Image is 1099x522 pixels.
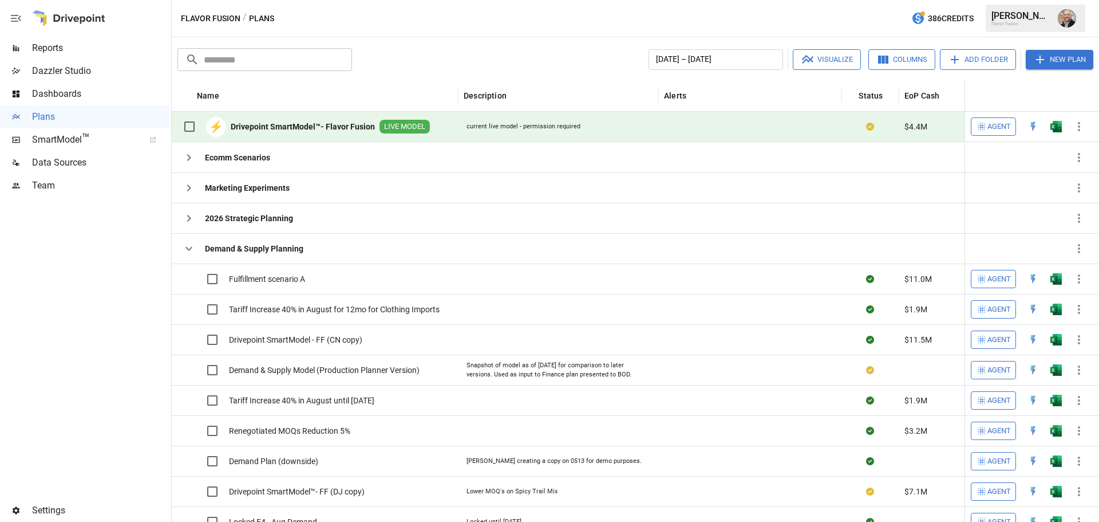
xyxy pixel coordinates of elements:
[1050,304,1062,315] div: Open in Excel
[1027,364,1039,376] div: Open in Quick Edit
[1050,334,1062,346] img: excel-icon.76473adf.svg
[987,333,1011,347] span: Agent
[1026,50,1093,69] button: New Plan
[229,425,350,437] span: Renegotiated MOQs Reduction 5%
[1050,456,1062,467] img: excel-icon.76473adf.svg
[971,117,1016,136] button: Agent
[32,87,169,101] span: Dashboards
[243,11,247,26] div: /
[866,121,874,132] div: Your plan has changes in Excel that are not reflected in the Drivepoint Data Warehouse, select "S...
[467,457,642,466] div: [PERSON_NAME] creating a copy on 0513 for demo purposes.
[904,334,932,346] span: $11.5M
[181,11,240,26] button: Flavor Fusion
[32,41,169,55] span: Reports
[971,300,1016,319] button: Agent
[866,425,874,437] div: Sync complete
[1027,273,1039,285] div: Open in Quick Edit
[1050,395,1062,406] div: Open in Excel
[32,110,169,124] span: Plans
[231,121,375,132] b: Drivepoint SmartModel™- Flavor Fusion
[904,395,927,406] span: $1.9M
[866,273,874,285] div: Sync complete
[1050,121,1062,132] div: Open in Excel
[987,120,1011,134] span: Agent
[904,304,927,315] span: $1.9M
[229,486,365,497] span: Drivepoint SmartModel™- FF (DJ copy)
[32,64,169,78] span: Dazzler Studio
[1027,121,1039,132] img: quick-edit-flash.b8aec18c.svg
[971,391,1016,410] button: Agent
[904,425,927,437] span: $3.2M
[205,152,270,163] b: Ecomm Scenarios
[1050,304,1062,315] img: excel-icon.76473adf.svg
[205,213,293,224] b: 2026 Strategic Planning
[1050,364,1062,376] div: Open in Excel
[987,303,1011,316] span: Agent
[229,304,440,315] span: Tariff Increase 40% in August for 12mo for Clothing Imports
[1050,486,1062,497] img: excel-icon.76473adf.svg
[971,422,1016,440] button: Agent
[793,49,861,70] button: Visualize
[205,243,303,254] b: Demand & Supply Planning
[866,395,874,406] div: Sync complete
[987,455,1011,468] span: Agent
[379,121,430,132] span: LIVE MODEL
[229,456,318,467] span: Demand Plan (downside)
[904,121,927,132] span: $4.4M
[859,91,883,100] div: Status
[928,11,974,26] span: 386 Credits
[1050,364,1062,376] img: excel-icon.76473adf.svg
[1027,456,1039,467] div: Open in Quick Edit
[1050,121,1062,132] img: excel-icon.76473adf.svg
[904,273,932,285] span: $11.0M
[904,486,927,497] span: $7.1M
[1050,425,1062,437] div: Open in Excel
[987,485,1011,499] span: Agent
[940,49,1016,70] button: Add Folder
[1050,273,1062,285] img: excel-icon.76473adf.svg
[1027,304,1039,315] div: Open in Quick Edit
[991,21,1051,26] div: Flavor Fusion
[229,395,374,406] span: Tariff Increase 40% in August until [DATE]
[987,273,1011,286] span: Agent
[1027,486,1039,497] img: quick-edit-flash.b8aec18c.svg
[866,486,874,497] div: Your plan has changes in Excel that are not reflected in the Drivepoint Data Warehouse, select "S...
[1058,9,1076,28] img: Dustin Jacobson
[1027,364,1039,376] img: quick-edit-flash.b8aec18c.svg
[32,156,169,170] span: Data Sources
[229,334,362,346] span: Drivepoint SmartModel - FF (CN copy)
[229,273,305,285] span: Fulfillment scenario A
[1027,486,1039,497] div: Open in Quick Edit
[1027,456,1039,467] img: quick-edit-flash.b8aec18c.svg
[1027,273,1039,285] img: quick-edit-flash.b8aec18c.svg
[1027,334,1039,346] div: Open in Quick Edit
[229,364,420,376] span: Demand & Supply Model (Production Planner Version)
[987,394,1011,407] span: Agent
[467,122,580,131] div: current live model - permission required
[32,179,169,193] span: Team
[1050,425,1062,437] img: excel-icon.76473adf.svg
[971,482,1016,501] button: Agent
[1027,395,1039,406] img: quick-edit-flash.b8aec18c.svg
[971,452,1016,470] button: Agent
[1027,121,1039,132] div: Open in Quick Edit
[1050,395,1062,406] img: excel-icon.76473adf.svg
[1050,334,1062,346] div: Open in Excel
[464,91,507,100] div: Description
[1050,273,1062,285] div: Open in Excel
[197,91,219,100] div: Name
[866,456,874,467] div: Sync complete
[1027,304,1039,315] img: quick-edit-flash.b8aec18c.svg
[971,331,1016,349] button: Agent
[971,270,1016,288] button: Agent
[866,364,874,376] div: Your plan has changes in Excel that are not reflected in the Drivepoint Data Warehouse, select "S...
[32,504,169,517] span: Settings
[32,133,137,147] span: SmartModel
[205,182,290,194] b: Marketing Experiments
[971,361,1016,379] button: Agent
[1050,486,1062,497] div: Open in Excel
[82,131,90,146] span: ™
[664,91,686,100] div: Alerts
[467,487,558,496] div: Lower MOQ's on Spicy Trail Mix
